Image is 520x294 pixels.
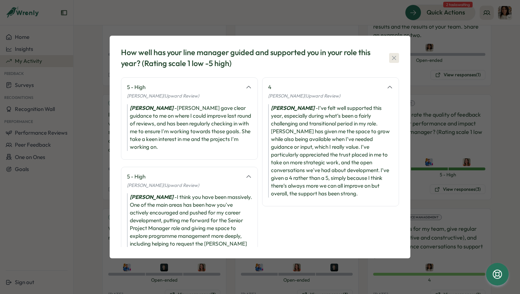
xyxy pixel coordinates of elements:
[268,104,393,198] div: - I’ve felt well supported this year, especially during what’s been a fairly challenging and tran...
[130,194,173,200] i: [PERSON_NAME]
[127,93,199,99] span: [PERSON_NAME] (Upward Review)
[127,182,199,188] span: [PERSON_NAME] (Upward Review)
[130,105,173,111] i: [PERSON_NAME]
[127,104,252,151] div: - [PERSON_NAME] gave clear guidance to me on where I could improve last round of reviews, and has...
[268,83,382,91] div: 4
[127,83,241,91] div: 5 - High
[271,105,314,111] i: [PERSON_NAME]
[127,173,241,181] div: 5 - High
[121,47,372,69] div: How well has your line manager guided and supported you in your role this year? (Rating scale 1 l...
[268,93,340,99] span: [PERSON_NAME] (Upward Review)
